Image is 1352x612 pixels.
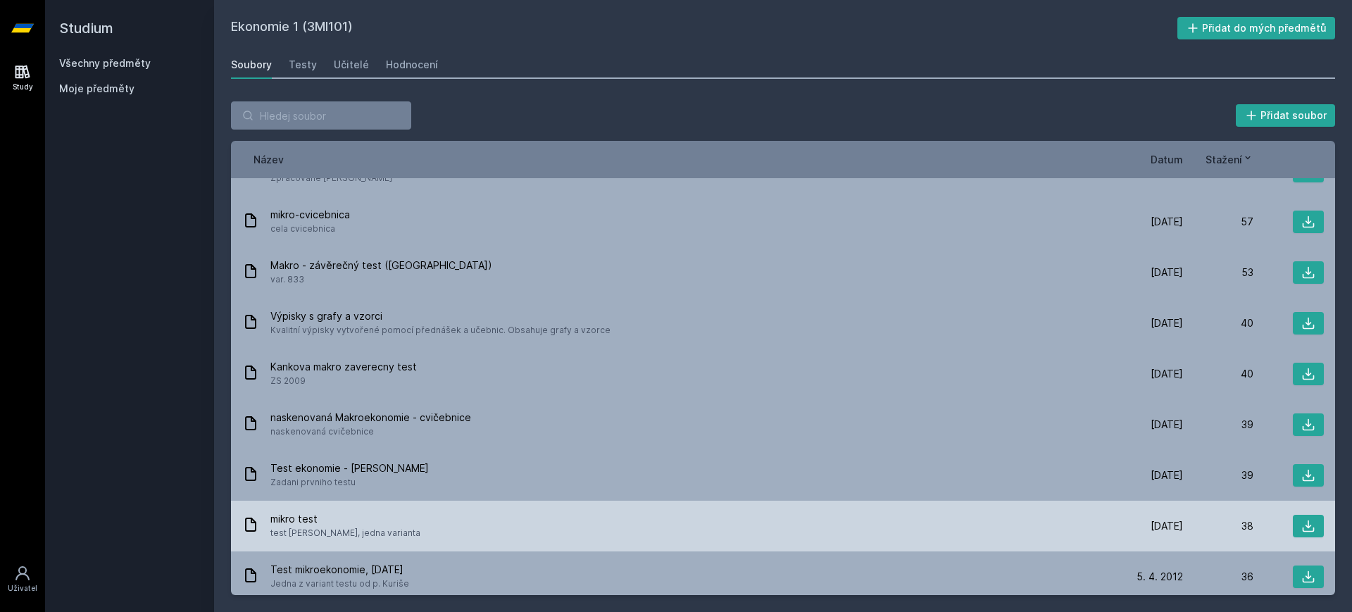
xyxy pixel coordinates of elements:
[59,82,134,96] span: Moje předměty
[1177,17,1336,39] button: Přidat do mých předmětů
[270,309,611,323] span: Výpisky s grafy a vzorci
[231,51,272,79] a: Soubory
[270,461,429,475] span: Test ekonomie - [PERSON_NAME]
[270,577,409,591] span: Jedna z variant testu od p. Kuriše
[1206,152,1242,167] span: Stažení
[1236,104,1336,127] button: Přidat soubor
[1183,266,1253,280] div: 53
[270,323,611,337] span: Kvalitní výpisky vytvořené pomocí přednášek a učebnic. Obsahuje grafy a vzorce
[1183,570,1253,584] div: 36
[334,58,369,72] div: Učitelé
[1183,468,1253,482] div: 39
[1151,418,1183,432] span: [DATE]
[289,51,317,79] a: Testy
[1151,215,1183,229] span: [DATE]
[1151,316,1183,330] span: [DATE]
[270,208,350,222] span: mikro-cvicebnica
[1151,152,1183,167] button: Datum
[270,512,420,526] span: mikro test
[1183,519,1253,533] div: 38
[1151,266,1183,280] span: [DATE]
[1183,367,1253,381] div: 40
[1151,519,1183,533] span: [DATE]
[270,425,471,439] span: naskenovaná cvičebnice
[270,258,492,273] span: Makro - závěrečný test ([GEOGRAPHIC_DATA])
[1183,215,1253,229] div: 57
[1151,468,1183,482] span: [DATE]
[270,222,350,236] span: cela cvicebnica
[231,58,272,72] div: Soubory
[270,273,492,287] span: var. 833
[59,57,151,69] a: Všechny předměty
[231,17,1177,39] h2: Ekonomie 1 (3MI101)
[1137,570,1183,584] span: 5. 4. 2012
[386,58,438,72] div: Hodnocení
[270,563,409,577] span: Test mikroekonomie, [DATE]
[334,51,369,79] a: Učitelé
[231,101,411,130] input: Hledej soubor
[3,56,42,99] a: Study
[289,58,317,72] div: Testy
[254,152,284,167] button: Název
[270,475,429,489] span: Zadani prvniho testu
[270,411,471,425] span: naskenovaná Makroekonomie - cvičebnice
[270,526,420,540] span: test [PERSON_NAME], jedna varianta
[1206,152,1253,167] button: Stažení
[3,558,42,601] a: Uživatel
[270,374,417,388] span: ZS 2009
[1183,316,1253,330] div: 40
[8,583,37,594] div: Uživatel
[386,51,438,79] a: Hodnocení
[13,82,33,92] div: Study
[1183,418,1253,432] div: 39
[270,360,417,374] span: Kankova makro zaverecny test
[1151,367,1183,381] span: [DATE]
[270,171,449,185] span: Zpracovane [PERSON_NAME]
